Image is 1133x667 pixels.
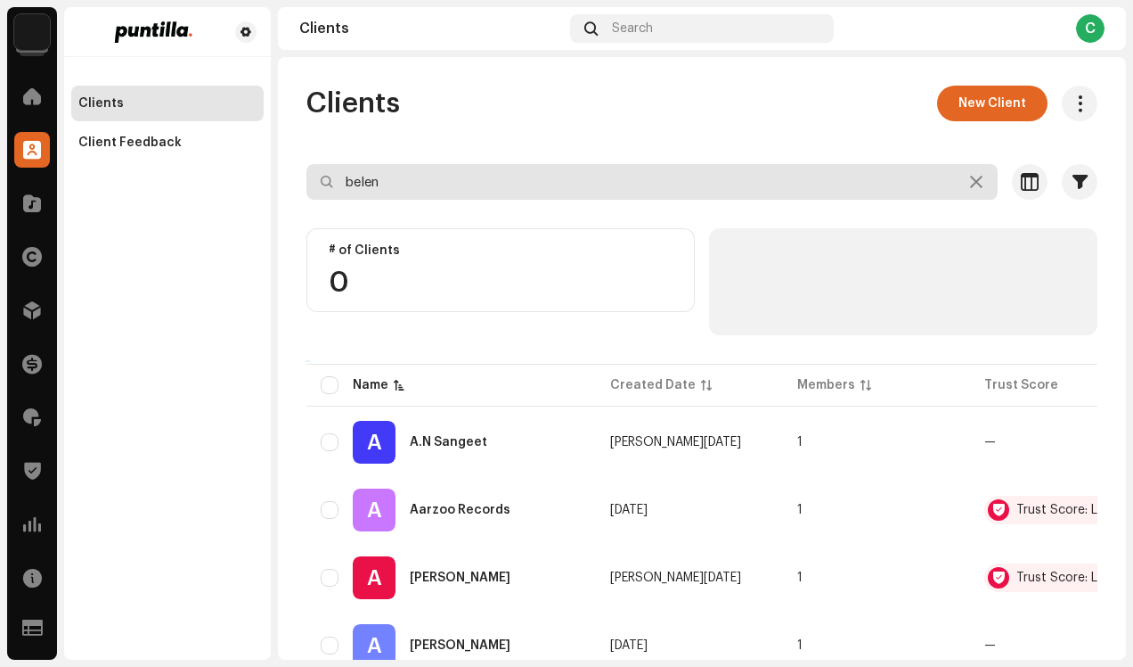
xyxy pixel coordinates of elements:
div: A.N Sangeet [410,436,487,449]
div: Aarzoo Records [410,504,510,516]
div: Name [353,376,388,394]
div: A [353,421,395,464]
div: Alain Perez [410,572,510,584]
div: A [353,556,395,599]
div: Members [797,376,855,394]
div: Created Date [610,376,696,394]
div: A [353,624,395,667]
div: Ale Arraya [410,639,510,652]
div: A [353,489,395,531]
